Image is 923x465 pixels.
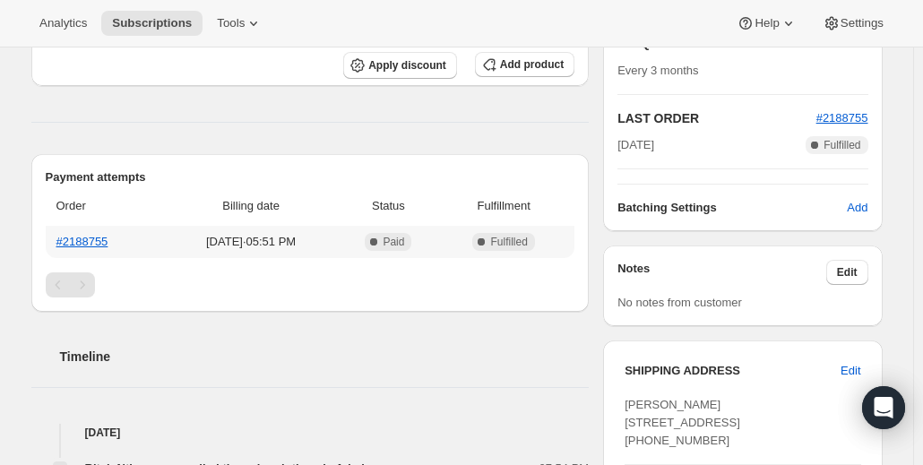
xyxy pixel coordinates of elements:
[475,52,574,77] button: Add product
[862,386,905,429] div: Open Intercom Messenger
[60,348,590,366] h2: Timeline
[168,233,332,251] span: [DATE] · 05:51 PM
[168,197,332,215] span: Billing date
[837,265,858,280] span: Edit
[617,260,826,285] h3: Notes
[101,11,203,36] button: Subscriptions
[826,260,868,285] button: Edit
[617,64,698,77] span: Every 3 months
[500,57,564,72] span: Add product
[625,398,740,447] span: [PERSON_NAME] [STREET_ADDRESS] [PHONE_NUMBER]
[217,16,245,30] span: Tools
[816,109,868,127] button: #2188755
[836,194,878,222] button: Add
[56,235,108,248] a: #2188755
[847,199,867,217] span: Add
[112,16,192,30] span: Subscriptions
[46,272,575,297] nav: Pagination
[841,16,884,30] span: Settings
[824,138,860,152] span: Fulfilled
[490,235,527,249] span: Fulfilled
[206,11,273,36] button: Tools
[368,58,446,73] span: Apply discount
[816,111,868,125] a: #2188755
[617,109,815,127] h2: LAST ORDER
[383,235,404,249] span: Paid
[343,52,457,79] button: Apply discount
[46,168,575,186] h2: Payment attempts
[617,296,742,309] span: No notes from customer
[46,186,164,226] th: Order
[617,199,847,217] h6: Batching Settings
[726,11,807,36] button: Help
[31,424,590,442] h4: [DATE]
[617,136,654,154] span: [DATE]
[444,197,564,215] span: Fulfillment
[755,16,779,30] span: Help
[812,11,894,36] button: Settings
[29,11,98,36] button: Analytics
[344,197,433,215] span: Status
[830,357,871,385] button: Edit
[39,16,87,30] span: Analytics
[841,362,860,380] span: Edit
[625,362,841,380] h3: SHIPPING ADDRESS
